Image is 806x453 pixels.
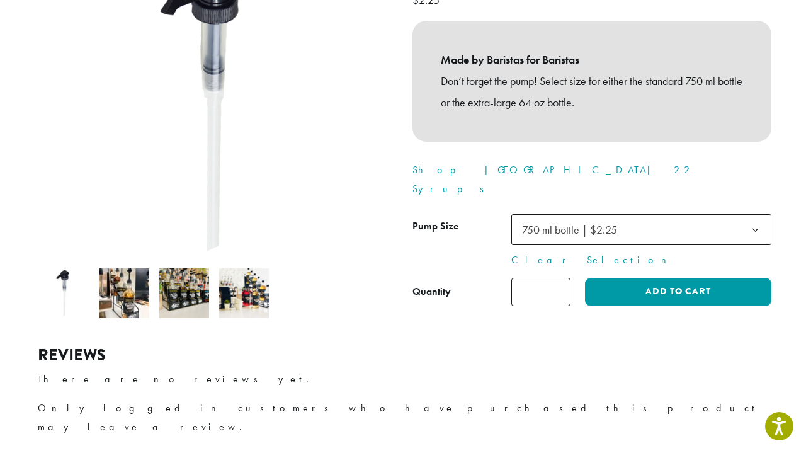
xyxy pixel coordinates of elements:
[441,49,743,71] b: Made by Baristas for Baristas
[412,284,451,299] div: Quantity
[38,346,768,365] h2: Reviews
[159,268,209,318] img: Barista 22 Syrup Pump - Image 3
[40,268,89,318] img: Barista 22 Syrup Pump
[99,268,149,318] img: Barista 22 Syrup Pump - Image 2
[585,278,771,306] button: Add to cart
[511,214,771,245] span: 750 ml bottle | $2.25
[522,222,617,237] span: 750 ml bottle | $2.25
[412,217,511,236] label: Pump Size
[511,278,570,306] input: Product quantity
[412,163,695,195] a: Shop [GEOGRAPHIC_DATA] 22 Syrups
[219,268,269,318] img: Barista 22 Syrup Pump - Image 4
[511,253,771,268] a: Clear Selection
[441,71,743,113] p: Don’t forget the pump! Select size for either the standard 750 ml bottle or the extra-large 64 oz...
[38,370,768,389] p: There are no reviews yet.
[517,217,630,242] span: 750 ml bottle | $2.25
[38,399,768,437] p: Only logged in customers who have purchased this product may leave a review.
